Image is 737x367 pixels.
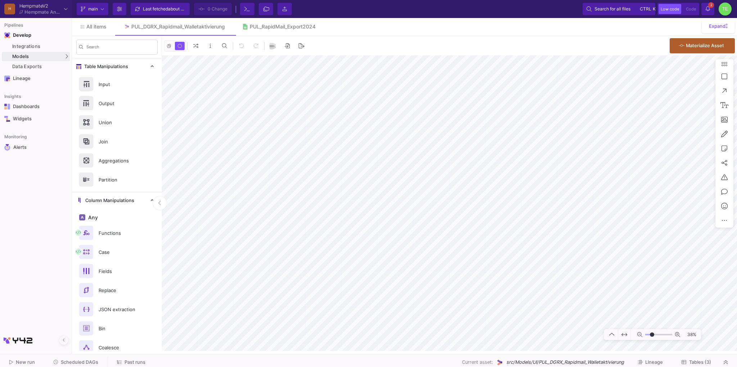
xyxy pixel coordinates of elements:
[13,104,60,109] div: Dashboards
[24,10,61,14] div: Hempmate Analytics
[583,3,655,15] button: Search for all filesctrlk
[86,24,107,30] span: All items
[72,281,162,300] button: Replace
[131,24,225,30] div: PUL_DGRX_Rapidmail_Walletaktivierung
[94,136,144,147] div: Join
[2,73,70,84] a: Navigation iconLineage
[506,359,624,366] span: src/Models/UI/PUL_DGRX_Rapidmail_Walletaktivierung
[686,6,696,12] span: Code
[4,116,10,122] img: Navigation icon
[462,359,493,366] span: Current asset:
[4,76,10,81] img: Navigation icon
[72,75,162,192] div: Table Manipulations
[2,101,70,112] a: Navigation iconDashboards
[72,94,162,113] button: Output
[72,192,162,209] mat-expansion-panel-header: Column Manipulations
[683,328,699,341] span: 38%
[81,64,128,70] span: Table Manipulations
[719,3,732,15] div: TE
[684,4,698,14] button: Code
[594,4,630,14] span: Search for all files
[686,43,724,48] span: Materialize Asset
[72,338,162,357] button: Coalesce
[77,3,108,15] button: main
[4,104,10,109] img: Navigation icon
[640,5,651,13] span: ctrl
[2,113,70,125] a: Navigation iconWidgets
[94,79,144,90] div: Input
[94,304,144,315] div: JSON extraction
[689,359,711,365] span: Tables (3)
[94,323,144,334] div: Bin
[716,3,732,15] button: TE
[87,215,98,220] span: Any
[2,42,70,51] a: Integrations
[13,76,60,81] div: Lineage
[661,6,679,12] span: Low code
[496,359,503,366] img: UI Model
[4,144,10,151] img: Navigation icon
[94,342,144,353] div: Coalesce
[124,24,130,30] img: Tab icon
[2,141,70,153] a: Navigation iconAlerts
[12,64,68,70] div: Data Exports
[94,247,144,258] div: Case
[86,46,155,51] input: Search
[125,359,145,365] span: Past runs
[72,242,162,261] button: Case
[708,2,714,8] span: 2
[659,4,681,14] button: Low code
[94,174,144,185] div: Partition
[143,4,186,14] div: Last fetched
[82,198,134,203] span: Column Manipulations
[94,155,144,166] div: Aggregations
[4,32,10,38] img: Navigation icon
[13,116,60,122] div: Widgets
[72,170,162,189] button: Partition
[72,58,162,75] mat-expansion-panel-header: Table Manipulations
[94,285,144,296] div: Replace
[72,75,162,94] button: Input
[72,319,162,338] button: Bin
[4,4,15,14] div: H
[701,3,714,15] button: 2
[72,132,162,151] button: Join
[94,266,144,277] div: Fields
[72,261,162,281] button: Fields
[94,117,144,128] div: Union
[88,4,98,14] span: main
[72,223,162,242] button: Functions
[72,300,162,319] button: JSON extraction
[653,5,656,13] span: k
[2,62,70,71] a: Data Exports
[638,5,651,13] button: ctrlk
[2,30,70,41] mat-expansion-panel-header: Navigation iconDevelop
[250,24,316,30] div: PUL_RapidMail_Export2024
[12,54,29,59] span: Models
[242,24,248,30] img: Tab icon
[168,6,206,12] span: about 12 hours ago
[12,44,68,49] div: Integrations
[72,113,162,132] button: Union
[13,144,60,151] div: Alerts
[13,32,24,38] div: Develop
[16,359,35,365] span: New run
[131,3,190,15] button: Last fetchedabout 12 hours ago
[645,359,663,365] span: Lineage
[670,38,735,53] button: Materialize Asset
[94,98,144,109] div: Output
[94,228,144,238] div: Functions
[19,4,61,8] div: HempmateV2
[61,359,98,365] span: Scheduled DAGs
[72,151,162,170] button: Aggregations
